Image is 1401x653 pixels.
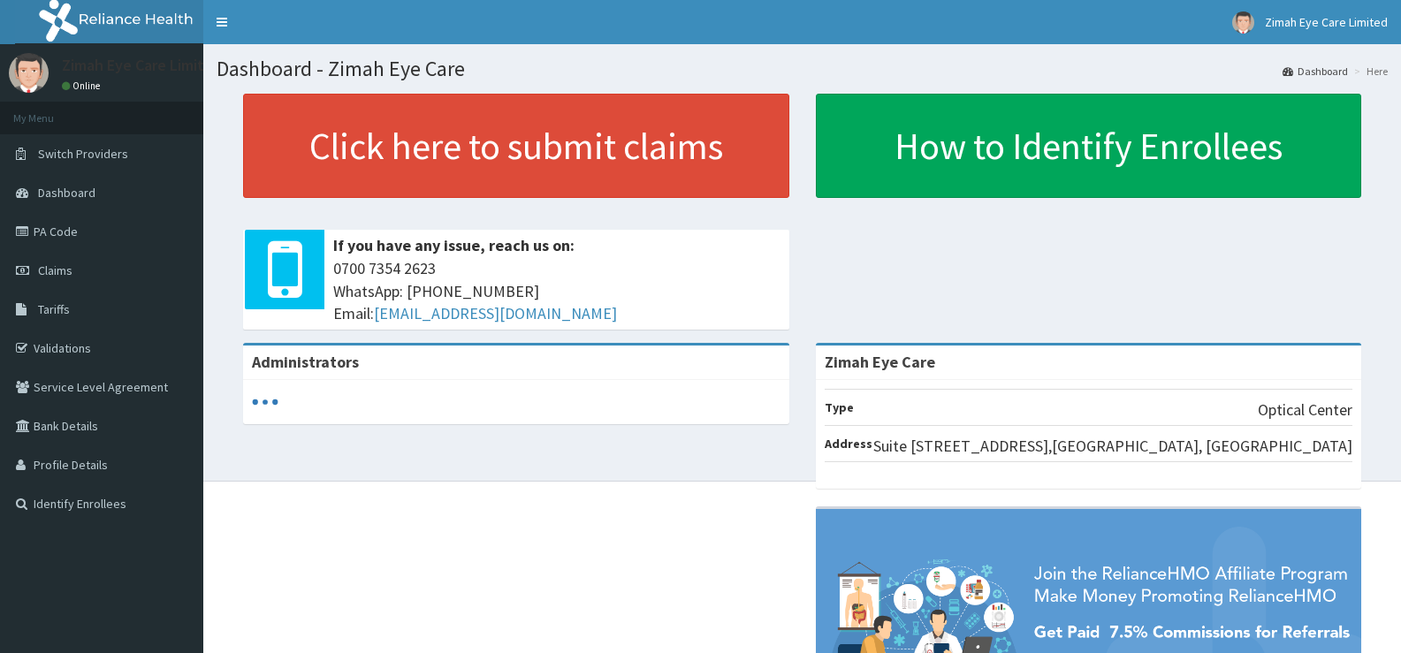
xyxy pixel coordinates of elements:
a: How to Identify Enrollees [816,94,1362,198]
img: User Image [1232,11,1254,34]
span: Switch Providers [38,146,128,162]
span: Tariffs [38,301,70,317]
p: Suite [STREET_ADDRESS],[GEOGRAPHIC_DATA], [GEOGRAPHIC_DATA] [873,435,1352,458]
span: 0700 7354 2623 WhatsApp: [PHONE_NUMBER] Email: [333,257,780,325]
img: User Image [9,53,49,93]
b: If you have any issue, reach us on: [333,235,575,255]
li: Here [1350,64,1388,79]
b: Address [825,436,872,452]
a: [EMAIL_ADDRESS][DOMAIN_NAME] [374,303,617,323]
a: Dashboard [1283,64,1348,79]
svg: audio-loading [252,389,278,415]
p: Optical Center [1258,399,1352,421]
h1: Dashboard - Zimah Eye Care [217,57,1388,80]
span: Dashboard [38,185,95,201]
b: Type [825,399,854,415]
span: Zimah Eye Care Limited [1265,14,1388,30]
p: Zimah Eye Care Limited [62,57,222,73]
span: Claims [38,262,72,278]
strong: Zimah Eye Care [825,352,935,372]
a: Online [62,80,104,92]
a: Click here to submit claims [243,94,789,198]
b: Administrators [252,352,359,372]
